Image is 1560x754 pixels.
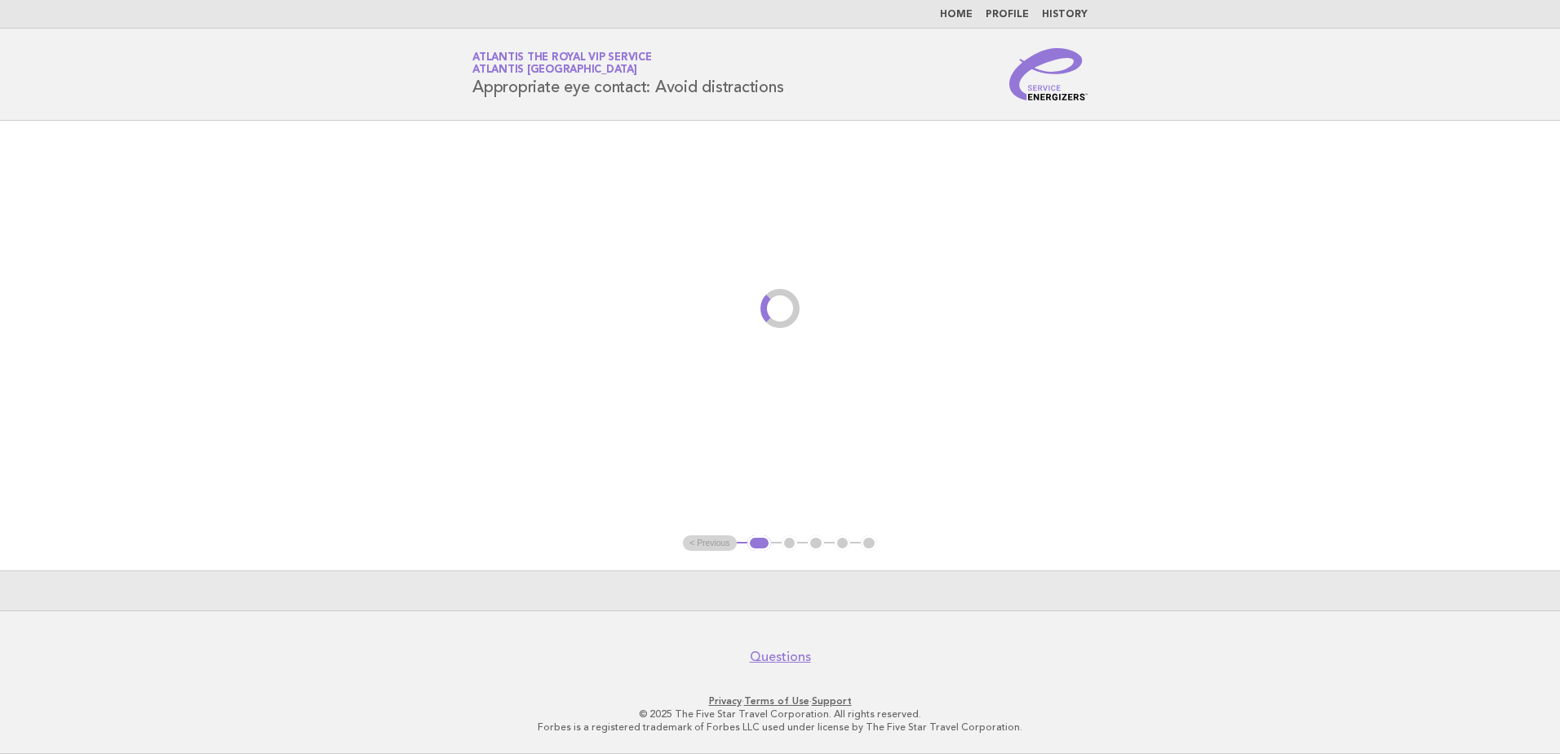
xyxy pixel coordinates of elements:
a: Terms of Use [744,695,809,707]
a: Questions [750,649,811,665]
span: Atlantis [GEOGRAPHIC_DATA] [472,65,637,76]
a: Support [812,695,852,707]
p: © 2025 The Five Star Travel Corporation. All rights reserved. [281,707,1279,721]
a: Atlantis the Royal VIP ServiceAtlantis [GEOGRAPHIC_DATA] [472,52,652,75]
img: Service Energizers [1009,48,1088,100]
a: History [1042,10,1088,20]
h1: Appropriate eye contact: Avoid distractions [472,53,783,95]
p: · · [281,694,1279,707]
p: Forbes is a registered trademark of Forbes LLC used under license by The Five Star Travel Corpora... [281,721,1279,734]
a: Home [940,10,973,20]
a: Profile [986,10,1029,20]
a: Privacy [709,695,742,707]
